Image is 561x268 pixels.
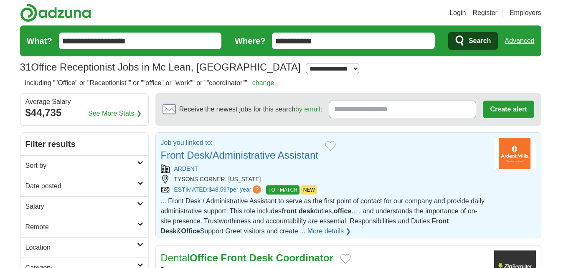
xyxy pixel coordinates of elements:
span: 31 [20,60,31,75]
h2: Date posted [25,181,137,191]
strong: Coordinator [276,252,333,263]
a: DentalOffice Front Desk Coordinator [161,252,333,263]
div: Average Salary [25,99,143,105]
span: Receive the newest jobs for this search : [179,104,322,114]
span: NEW [301,185,317,195]
div: TYSONS CORNER, [US_STATE] [161,175,487,184]
div: $44,735 [25,105,143,120]
strong: Office [190,252,218,263]
span: $48,597 [208,186,230,193]
h2: Filter results [20,133,148,155]
h2: Sort by [25,161,137,171]
strong: Desk [249,252,273,263]
p: Job you linked to: [161,138,318,148]
a: More details ❯ [307,226,351,236]
strong: Front [432,217,449,225]
strong: Front [221,252,246,263]
label: Where? [235,35,265,47]
a: Register [472,8,498,18]
a: Front Desk/Administrative Assistant [161,149,318,161]
a: ESTIMATED:$48,597per year? [174,185,263,195]
button: Add to favorite jobs [325,141,336,151]
h2: Remote [25,222,137,232]
strong: Office [181,228,200,235]
a: ARDENT [174,165,198,172]
a: See More Stats ❯ [88,109,142,119]
button: Search [448,32,498,50]
a: Location [20,237,148,258]
a: Sort by [20,155,148,176]
span: TOP MATCH [266,185,299,195]
h1: Office Receptionist Jobs in Mc Lean, [GEOGRAPHIC_DATA] [20,61,301,73]
a: Advanced [505,33,534,49]
strong: desk [299,207,314,215]
button: Add to favorite jobs [340,254,351,264]
span: ? [253,185,261,194]
label: What? [27,35,52,47]
a: Login [449,8,466,18]
span: Search [469,33,491,49]
button: Create alert [483,101,534,118]
strong: front [282,207,297,215]
img: Adzuna logo [20,3,91,22]
span: ... Front Desk / Administrative Assistant to serve as the first point of contact for our company ... [161,197,485,235]
a: Salary [20,196,148,217]
img: Ardent Mills logo [494,138,536,169]
a: Date posted [20,176,148,196]
a: by email [295,106,320,113]
strong: Desk [161,228,177,235]
h2: Location [25,243,137,253]
a: change [252,79,274,86]
a: Remote [20,217,148,237]
strong: office [334,207,352,215]
h2: including ""Office" or "Receptionist"" or ""office" or "work"" or ""coordinator"" [25,78,274,88]
a: Employers [510,8,541,18]
h2: Salary [25,202,137,212]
